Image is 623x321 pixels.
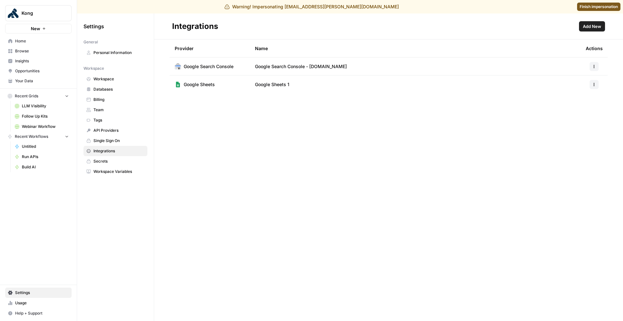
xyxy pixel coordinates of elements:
[12,111,72,121] a: Follow Up Kits
[22,10,60,16] span: Kong
[5,308,72,318] button: Help + Support
[5,24,72,33] button: New
[22,144,69,149] span: Untitled
[5,66,72,76] a: Opportunities
[15,300,69,306] span: Usage
[93,86,145,92] span: Databases
[255,63,347,70] span: Google Search Console - [DOMAIN_NAME]
[83,146,147,156] a: Integrations
[93,158,145,164] span: Secrets
[83,48,147,58] a: Personal Information
[15,310,69,316] span: Help + Support
[15,38,69,44] span: Home
[83,136,147,146] a: Single Sign On
[15,48,69,54] span: Browse
[22,164,69,170] span: Build AI
[577,3,620,11] a: Finish impersonation
[93,50,145,56] span: Personal Information
[83,84,147,94] a: Databases
[15,134,48,139] span: Recent Workflows
[184,63,233,70] span: Google Search Console
[83,156,147,166] a: Secrets
[255,81,289,88] span: Google Sheets 1
[83,105,147,115] a: Team
[583,23,601,30] span: Add New
[83,125,147,136] a: API Providers
[83,39,98,45] span: General
[93,117,145,123] span: Tags
[7,7,19,19] img: Kong Logo
[5,132,72,141] button: Recent Workflows
[83,94,147,105] a: Billing
[175,81,181,88] img: Google Sheets
[15,78,69,84] span: Your Data
[5,76,72,86] a: Your Data
[12,141,72,152] a: Untitled
[175,63,181,70] img: Google Search Console
[15,68,69,74] span: Opportunities
[93,128,145,133] span: API Providers
[83,74,147,84] a: Workspace
[175,40,194,57] div: Provider
[93,138,145,144] span: Single Sign On
[172,21,218,31] div: Integrations
[224,4,399,10] div: Warning! Impersonating [EMAIL_ADDRESS][PERSON_NAME][DOMAIN_NAME]
[22,113,69,119] span: Follow Up Kits
[83,22,104,30] span: Settings
[15,58,69,64] span: Insights
[93,148,145,154] span: Integrations
[255,40,575,57] div: Name
[5,91,72,101] button: Recent Grids
[83,66,104,71] span: Workspace
[83,166,147,177] a: Workspace Variables
[22,124,69,129] span: Webinar Workflow
[5,298,72,308] a: Usage
[12,121,72,132] a: Webinar Workflow
[22,103,69,109] span: LLM Visibility
[12,101,72,111] a: LLM Visibility
[580,4,618,10] span: Finish impersonation
[83,115,147,125] a: Tags
[12,162,72,172] a: Build AI
[15,290,69,296] span: Settings
[12,152,72,162] a: Run APIs
[93,169,145,174] span: Workspace Variables
[31,25,40,32] span: New
[586,40,603,57] div: Actions
[93,97,145,103] span: Billing
[15,93,38,99] span: Recent Grids
[579,21,605,31] button: Add New
[93,76,145,82] span: Workspace
[5,5,72,21] button: Workspace: Kong
[184,81,215,88] span: Google Sheets
[5,36,72,46] a: Home
[22,154,69,160] span: Run APIs
[93,107,145,113] span: Team
[5,46,72,56] a: Browse
[5,288,72,298] a: Settings
[5,56,72,66] a: Insights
